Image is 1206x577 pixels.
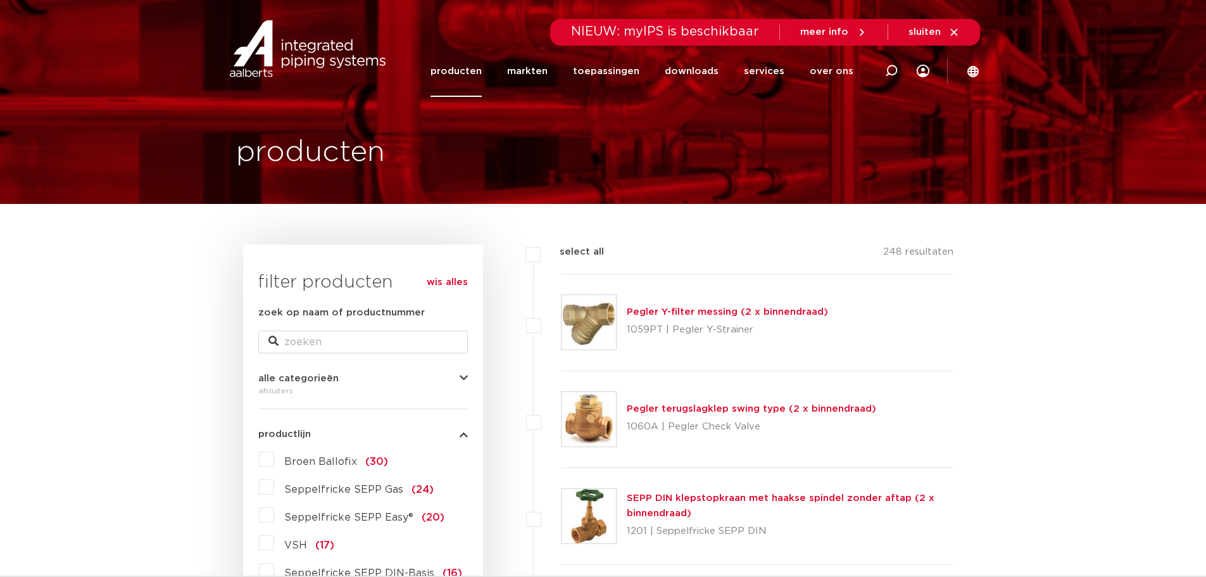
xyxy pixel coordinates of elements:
[427,275,468,290] a: wis alles
[284,485,403,495] span: Seppelfricke SEPP Gas
[258,429,311,439] span: productlijn
[430,46,482,97] a: producten
[258,374,468,383] button: alle categorieën
[258,331,468,353] input: zoeken
[258,383,468,398] div: afsluiters
[744,46,784,97] a: services
[908,27,941,37] span: sluiten
[258,374,339,383] span: alle categorieën
[562,392,616,447] img: Thumbnail for Pegler terugslagklep swing type (2 x binnendraad)
[236,132,385,173] h1: producten
[800,27,848,37] span: meer info
[573,46,639,97] a: toepassingen
[258,270,468,295] h3: filter producten
[917,46,929,97] div: my IPS
[365,457,388,467] span: (30)
[422,512,444,523] span: (20)
[284,512,413,523] span: Seppelfricke SEPP Easy®
[562,489,616,543] img: Thumbnail for SEPP DIN klepstopkraan met haakse spindel zonder aftap (2 x binnendraad)
[810,46,853,97] a: over ons
[627,320,828,340] p: 1059PT | Pegler Y-Strainer
[571,25,759,38] span: NIEUW: myIPS is beschikbaar
[627,417,876,437] p: 1060A | Pegler Check Valve
[507,46,548,97] a: markten
[411,485,434,495] span: (24)
[284,457,357,467] span: Broen Ballofix
[627,404,876,414] a: Pegler terugslagklep swing type (2 x binnendraad)
[315,540,334,550] span: (17)
[800,27,867,38] a: meer info
[883,244,953,264] p: 248 resultaten
[430,46,853,97] nav: Menu
[258,429,468,439] button: productlijn
[258,305,425,320] label: zoek op naam of productnummer
[541,244,604,260] label: select all
[627,493,934,518] a: SEPP DIN klepstopkraan met haakse spindel zonder aftap (2 x binnendraad)
[562,295,616,350] img: Thumbnail for Pegler Y-filter messing (2 x binnendraad)
[627,307,828,317] a: Pegler Y-filter messing (2 x binnendraad)
[665,46,719,97] a: downloads
[284,540,307,550] span: VSH
[627,521,954,542] p: 1201 | Seppelfricke SEPP DIN
[908,27,960,38] a: sluiten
